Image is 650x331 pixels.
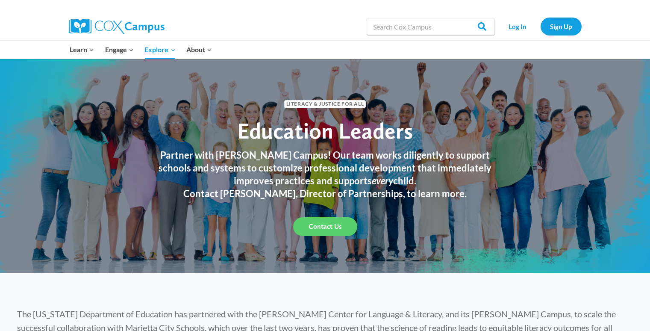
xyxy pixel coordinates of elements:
[237,117,413,144] span: Education Leaders
[541,18,582,35] a: Sign Up
[150,149,500,187] h3: Partner with [PERSON_NAME] Campus! Our team works diligently to support schools and systems to cu...
[367,18,495,35] input: Search Cox Campus
[309,222,342,231] span: Contact Us
[150,187,500,200] h3: Contact [PERSON_NAME], Director of Partnerships, to learn more.
[70,44,94,55] span: Learn
[186,44,212,55] span: About
[499,18,536,35] a: Log In
[284,100,366,108] span: Literacy & Justice for All
[372,175,393,186] em: every
[69,19,165,34] img: Cox Campus
[499,18,582,35] nav: Secondary Navigation
[65,41,218,59] nav: Primary Navigation
[105,44,134,55] span: Engage
[293,217,357,236] a: Contact Us
[144,44,175,55] span: Explore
